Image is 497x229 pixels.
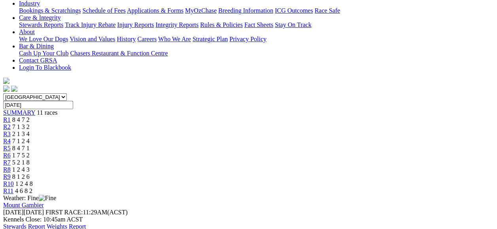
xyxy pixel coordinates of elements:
div: About [19,36,494,43]
a: Stewards Reports [19,21,63,28]
span: 8 4 7 1 [12,145,30,151]
span: 1 7 5 2 [12,152,30,159]
a: Rules & Policies [200,21,243,28]
a: Schedule of Fees [82,7,125,14]
a: History [117,36,136,42]
a: Fact Sheets [244,21,273,28]
a: Bar & Dining [19,43,54,49]
a: Stay On Track [275,21,311,28]
a: SUMMARY [3,109,35,116]
a: ICG Outcomes [275,7,313,14]
div: Industry [19,7,494,14]
img: Fine [39,195,56,202]
div: Kennels Close: 10:45am ACST [3,216,494,223]
span: 1 2 4 3 [12,166,30,173]
a: R6 [3,152,11,159]
span: [DATE] [3,209,24,216]
span: FIRST RACE: [45,209,83,216]
a: Mount Gambier [3,202,44,208]
img: logo-grsa-white.png [3,78,9,84]
a: About [19,28,35,35]
a: Chasers Restaurant & Function Centre [70,50,168,57]
span: Weather: Fine [3,195,56,201]
a: R5 [3,145,11,151]
a: R4 [3,138,11,144]
a: We Love Our Dogs [19,36,68,42]
span: 11:29AM(ACST) [45,209,128,216]
a: Privacy Policy [229,36,266,42]
a: R10 [3,180,14,187]
span: [DATE] [3,209,44,216]
a: R3 [3,131,11,137]
a: Vision and Values [70,36,115,42]
a: R7 [3,159,11,166]
input: Select date [3,101,73,109]
a: Integrity Reports [155,21,198,28]
a: R11 [3,187,13,194]
a: Cash Up Your Club [19,50,68,57]
span: 2 1 3 4 [12,131,30,137]
a: Strategic Plan [193,36,228,42]
span: 11 races [37,109,57,116]
span: 7 1 3 2 [12,123,30,130]
a: R1 [3,116,11,123]
img: facebook.svg [3,85,9,92]
a: Race Safe [314,7,340,14]
span: 1 2 4 8 [15,180,33,187]
a: Bookings & Scratchings [19,7,81,14]
span: 7 1 2 4 [12,138,30,144]
a: Injury Reports [117,21,154,28]
a: Breeding Information [218,7,273,14]
a: R8 [3,166,11,173]
img: twitter.svg [11,85,17,92]
a: Who We Are [158,36,191,42]
span: 8 4 7 2 [12,116,30,123]
a: Contact GRSA [19,57,57,64]
a: MyOzChase [185,7,217,14]
a: Login To Blackbook [19,64,71,71]
span: 8 1 2 6 [12,173,30,180]
a: Careers [137,36,157,42]
a: Applications & Forms [127,7,183,14]
a: R9 [3,173,11,180]
a: Track Injury Rebate [65,21,115,28]
div: Bar & Dining [19,50,494,57]
span: 5 2 1 8 [12,159,30,166]
a: Care & Integrity [19,14,61,21]
span: 4 6 8 2 [15,187,32,194]
a: R2 [3,123,11,130]
div: Care & Integrity [19,21,494,28]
